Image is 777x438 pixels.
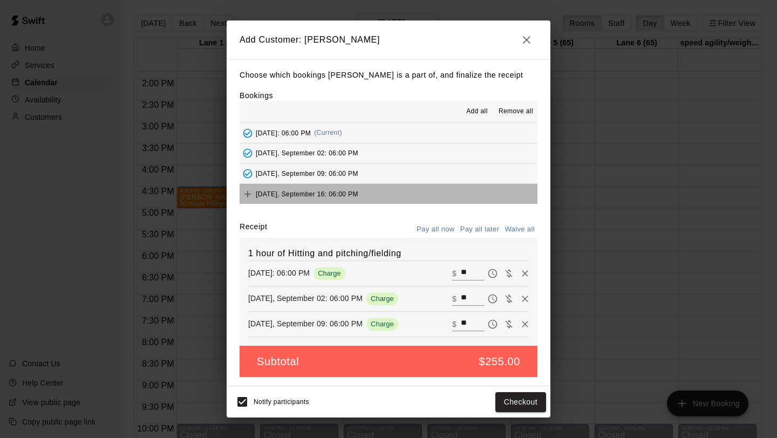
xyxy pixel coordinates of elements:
button: Pay all now [414,221,458,238]
span: Waive payment [501,293,517,303]
p: Choose which bookings [PERSON_NAME] is a part of, and finalize the receipt [240,69,537,82]
span: Add [240,189,256,197]
button: Checkout [495,392,546,412]
button: Added - Collect Payment[DATE]: 06:00 PM(Current) [240,123,537,143]
label: Bookings [240,91,273,100]
p: $ [452,293,456,304]
span: Add all [466,106,488,117]
span: Waive payment [501,268,517,277]
span: Pay later [485,268,501,277]
span: [DATE]: 06:00 PM [256,129,311,136]
p: [DATE], September 09: 06:00 PM [248,318,363,329]
button: Remove [517,265,533,282]
span: (Current) [314,129,342,136]
p: $ [452,319,456,330]
span: Remove all [499,106,533,117]
h6: 1 hour of Hitting and pitching/fielding [248,247,529,261]
button: Remove [517,316,533,332]
span: Pay later [485,319,501,328]
h2: Add Customer: [PERSON_NAME] [227,20,550,59]
span: Charge [313,269,345,277]
h5: $255.00 [479,354,521,369]
button: Added - Collect Payment [240,166,256,182]
button: Add[DATE], September 16: 06:00 PM [240,184,537,204]
span: Charge [366,295,398,303]
h5: Subtotal [257,354,299,369]
span: [DATE], September 16: 06:00 PM [256,190,358,197]
button: Remove all [494,103,537,120]
label: Receipt [240,221,267,238]
span: Charge [366,320,398,328]
span: [DATE], September 09: 06:00 PM [256,169,358,177]
button: Waive all [502,221,537,238]
button: Added - Collect Payment [240,125,256,141]
span: Pay later [485,293,501,303]
p: [DATE], September 02: 06:00 PM [248,293,363,304]
button: Remove [517,291,533,307]
span: [DATE], September 02: 06:00 PM [256,149,358,157]
button: Pay all later [458,221,502,238]
span: Waive payment [501,319,517,328]
button: Added - Collect Payment[DATE], September 02: 06:00 PM [240,143,537,163]
button: Added - Collect Payment[DATE], September 09: 06:00 PM [240,164,537,184]
button: Add all [460,103,494,120]
p: [DATE]: 06:00 PM [248,268,310,278]
button: Added - Collect Payment [240,145,256,161]
p: $ [452,268,456,279]
span: Notify participants [254,399,309,406]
